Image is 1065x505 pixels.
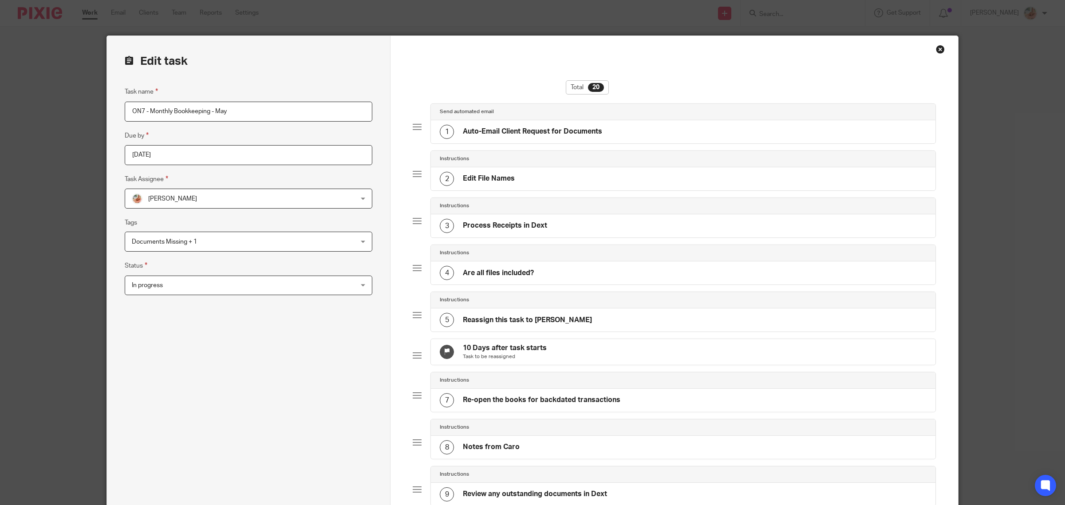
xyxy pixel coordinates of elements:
[440,424,469,431] h4: Instructions
[132,282,163,288] span: In progress
[125,260,147,271] label: Status
[440,471,469,478] h4: Instructions
[463,395,620,405] h4: Re-open the books for backdated transactions
[440,219,454,233] div: 3
[440,266,454,280] div: 4
[125,218,137,227] label: Tags
[440,249,469,256] h4: Instructions
[463,221,547,230] h4: Process Receipts in Dext
[566,80,609,95] div: Total
[440,155,469,162] h4: Instructions
[440,440,454,454] div: 8
[125,145,372,165] input: Pick a date
[125,54,372,69] h2: Edit task
[132,193,142,204] img: MIC.jpg
[125,130,149,141] label: Due by
[440,172,454,186] div: 2
[463,353,547,360] p: Task to be reassigned
[463,489,607,499] h4: Review any outstanding documents in Dext
[440,296,469,304] h4: Instructions
[125,87,158,97] label: Task name
[440,377,469,384] h4: Instructions
[463,316,592,325] h4: Reassign this task to [PERSON_NAME]
[440,108,494,115] h4: Send automated email
[440,202,469,209] h4: Instructions
[132,239,197,245] span: Documents Missing + 1
[440,487,454,501] div: 9
[463,343,547,353] h4: 10 Days after task starts
[463,442,520,452] h4: Notes from Caro
[440,313,454,327] div: 5
[936,45,945,54] div: Close this dialog window
[463,127,602,136] h4: Auto-Email Client Request for Documents
[588,83,604,92] div: 20
[440,125,454,139] div: 1
[148,196,197,202] span: [PERSON_NAME]
[463,268,534,278] h4: Are all files included?
[440,393,454,407] div: 7
[463,174,515,183] h4: Edit File Names
[125,174,168,184] label: Task Assignee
